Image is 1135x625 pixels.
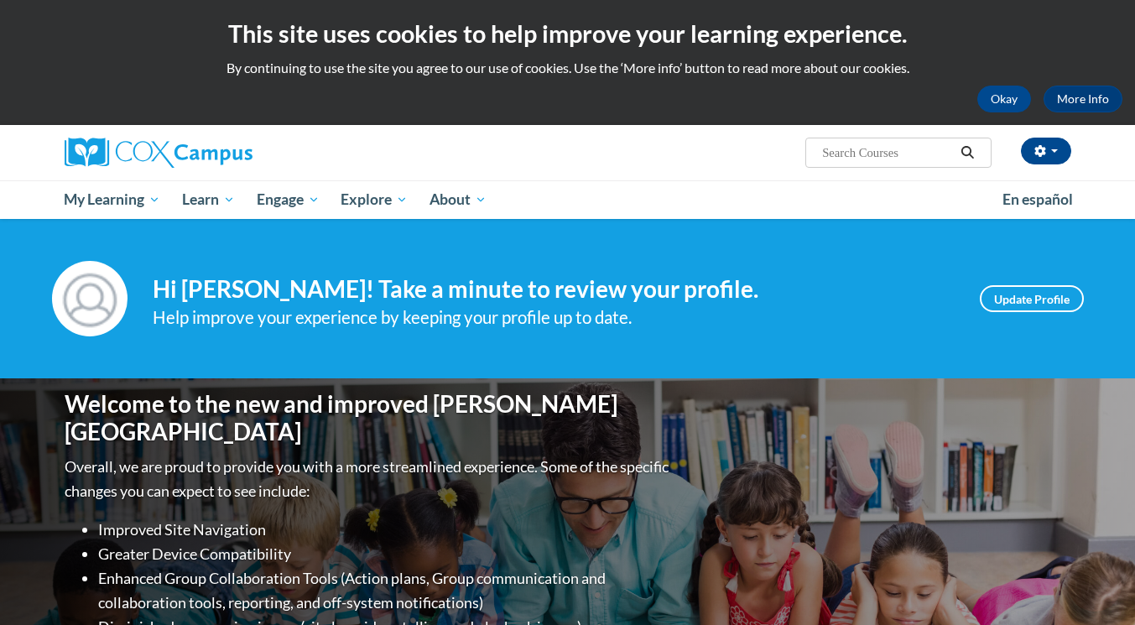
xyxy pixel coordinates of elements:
[182,190,235,210] span: Learn
[98,542,673,566] li: Greater Device Compatibility
[330,180,419,219] a: Explore
[1068,558,1122,612] iframe: Button to launch messaging window
[65,138,383,168] a: Cox Campus
[257,190,320,210] span: Engage
[54,180,172,219] a: My Learning
[977,86,1031,112] button: Okay
[820,143,955,163] input: Search Courses
[98,566,673,615] li: Enhanced Group Collaboration Tools (Action plans, Group communication and collaboration tools, re...
[430,190,487,210] span: About
[955,143,980,163] button: Search
[65,390,673,446] h1: Welcome to the new and improved [PERSON_NAME][GEOGRAPHIC_DATA]
[1002,190,1073,208] span: En español
[52,261,128,336] img: Profile Image
[65,138,253,168] img: Cox Campus
[980,285,1084,312] a: Update Profile
[419,180,497,219] a: About
[153,304,955,331] div: Help improve your experience by keeping your profile up to date.
[246,180,331,219] a: Engage
[13,17,1122,50] h2: This site uses cookies to help improve your learning experience.
[341,190,408,210] span: Explore
[171,180,246,219] a: Learn
[1021,138,1071,164] button: Account Settings
[992,182,1084,217] a: En español
[98,518,673,542] li: Improved Site Navigation
[65,455,673,503] p: Overall, we are proud to provide you with a more streamlined experience. Some of the specific cha...
[13,59,1122,77] p: By continuing to use the site you agree to our use of cookies. Use the ‘More info’ button to read...
[64,190,160,210] span: My Learning
[39,180,1096,219] div: Main menu
[1044,86,1122,112] a: More Info
[153,275,955,304] h4: Hi [PERSON_NAME]! Take a minute to review your profile.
